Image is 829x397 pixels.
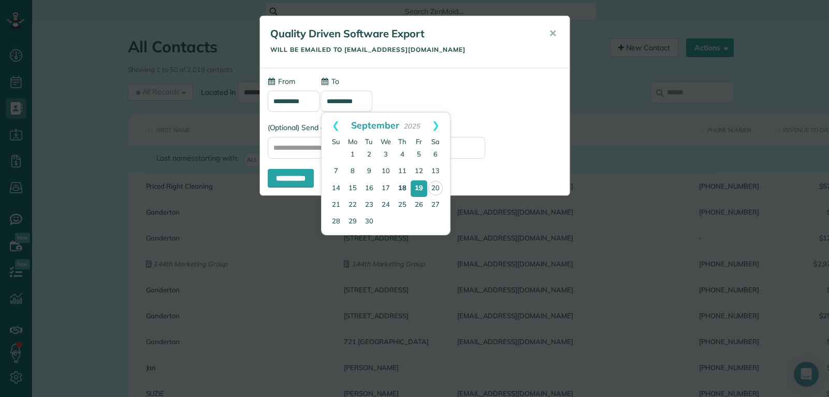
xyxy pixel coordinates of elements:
a: 20 [428,181,443,195]
span: Wednesday [381,137,391,146]
label: (Optional) Send a copy of this email to: [268,122,562,133]
a: 2 [361,147,377,163]
h5: Quality Driven Software Export [270,26,534,41]
a: 7 [328,163,344,180]
a: 10 [377,163,394,180]
a: 8 [344,163,361,180]
a: Prev [322,112,350,138]
span: Sunday [332,137,340,146]
span: September [351,119,399,131]
label: To [321,76,339,87]
a: 16 [361,180,377,197]
a: 4 [394,147,411,163]
a: 23 [361,197,377,214]
span: Saturday [431,137,440,146]
a: 17 [377,180,394,197]
span: Thursday [398,137,406,146]
a: 9 [361,163,377,180]
a: 14 [328,180,344,197]
a: 27 [427,197,444,214]
a: 19 [411,180,427,197]
span: Monday [348,137,357,146]
a: 13 [427,163,444,180]
a: 22 [344,197,361,214]
span: 2025 [403,122,420,130]
a: 5 [411,147,427,163]
a: 25 [394,197,411,214]
a: 24 [377,197,394,214]
span: ✕ [549,27,557,39]
a: 29 [344,214,361,230]
a: 3 [377,147,394,163]
a: Next [421,112,450,138]
h5: Will be emailed to [EMAIL_ADDRESS][DOMAIN_NAME] [270,46,534,53]
label: From [268,76,295,87]
a: 1 [344,147,361,163]
a: 26 [411,197,427,214]
a: 21 [328,197,344,214]
a: 18 [394,180,411,197]
a: 6 [427,147,444,163]
span: Tuesday [365,137,373,146]
a: 12 [411,163,427,180]
a: 11 [394,163,411,180]
a: 28 [328,214,344,230]
span: Friday [416,137,422,146]
a: 15 [344,180,361,197]
a: 30 [361,214,377,230]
